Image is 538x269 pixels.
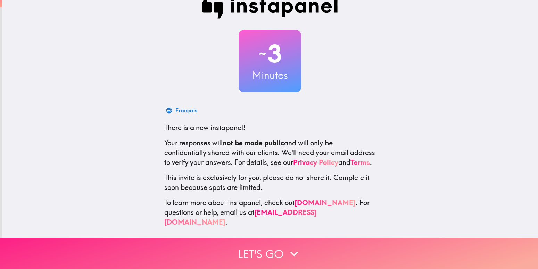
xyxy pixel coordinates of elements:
[223,138,284,147] b: not be made public
[295,198,356,207] a: [DOMAIN_NAME]
[258,43,267,64] span: ~
[175,106,197,115] div: Français
[164,138,375,167] p: Your responses will and will only be confidentially shared with our clients. We'll need your emai...
[164,173,375,192] p: This invite is exclusively for you, please do not share it. Complete it soon because spots are li...
[164,103,200,117] button: Français
[164,198,375,227] p: To learn more about Instapanel, check out . For questions or help, email us at .
[350,158,370,167] a: Terms
[164,123,245,132] span: There is a new instapanel!
[293,158,338,167] a: Privacy Policy
[164,208,317,226] a: [EMAIL_ADDRESS][DOMAIN_NAME]
[239,40,301,68] h2: 3
[239,68,301,83] h3: Minutes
